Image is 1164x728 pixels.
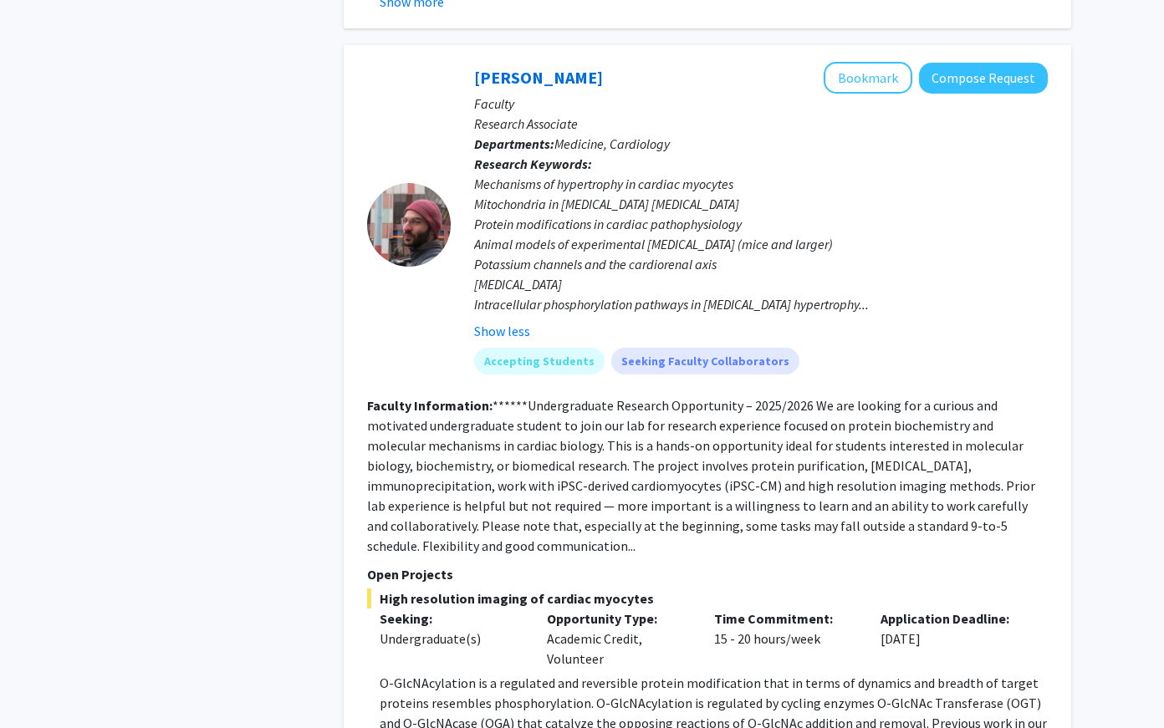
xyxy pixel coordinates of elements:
p: Faculty [474,94,1048,114]
a: [PERSON_NAME] [474,67,603,88]
div: 15 - 20 hours/week [702,608,869,669]
div: Academic Credit, Volunteer [534,608,702,669]
b: Departments: [474,135,554,152]
button: Compose Request to Kyriakos Papanicolaou [919,63,1048,94]
div: [DATE] [868,608,1035,669]
p: Opportunity Type: [547,608,689,629]
mat-chip: Seeking Faculty Collaborators [611,348,799,374]
div: Undergraduate(s) [380,629,522,649]
b: Faculty Information: [367,397,493,414]
span: Medicine, Cardiology [554,135,670,152]
button: Add Kyriakos Papanicolaou to Bookmarks [824,62,912,94]
p: Open Projects [367,564,1048,584]
fg-read-more: ******Undergraduate Research Opportunity – 2025/2026 We are looking for a curious and motivated u... [367,397,1035,554]
p: Research Associate [474,114,1048,134]
p: Time Commitment: [714,608,856,629]
p: Seeking: [380,608,522,629]
span: High resolution imaging of cardiac myocytes [367,588,1048,608]
mat-chip: Accepting Students [474,348,605,374]
b: Research Keywords: [474,155,592,172]
p: Application Deadline: [881,608,1023,629]
iframe: Chat [13,653,71,715]
div: Mechanisms of hypertrophy in cardiac myocytes Mitochondria in [MEDICAL_DATA] [MEDICAL_DATA] Prote... [474,174,1048,314]
button: Show less [474,321,530,341]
